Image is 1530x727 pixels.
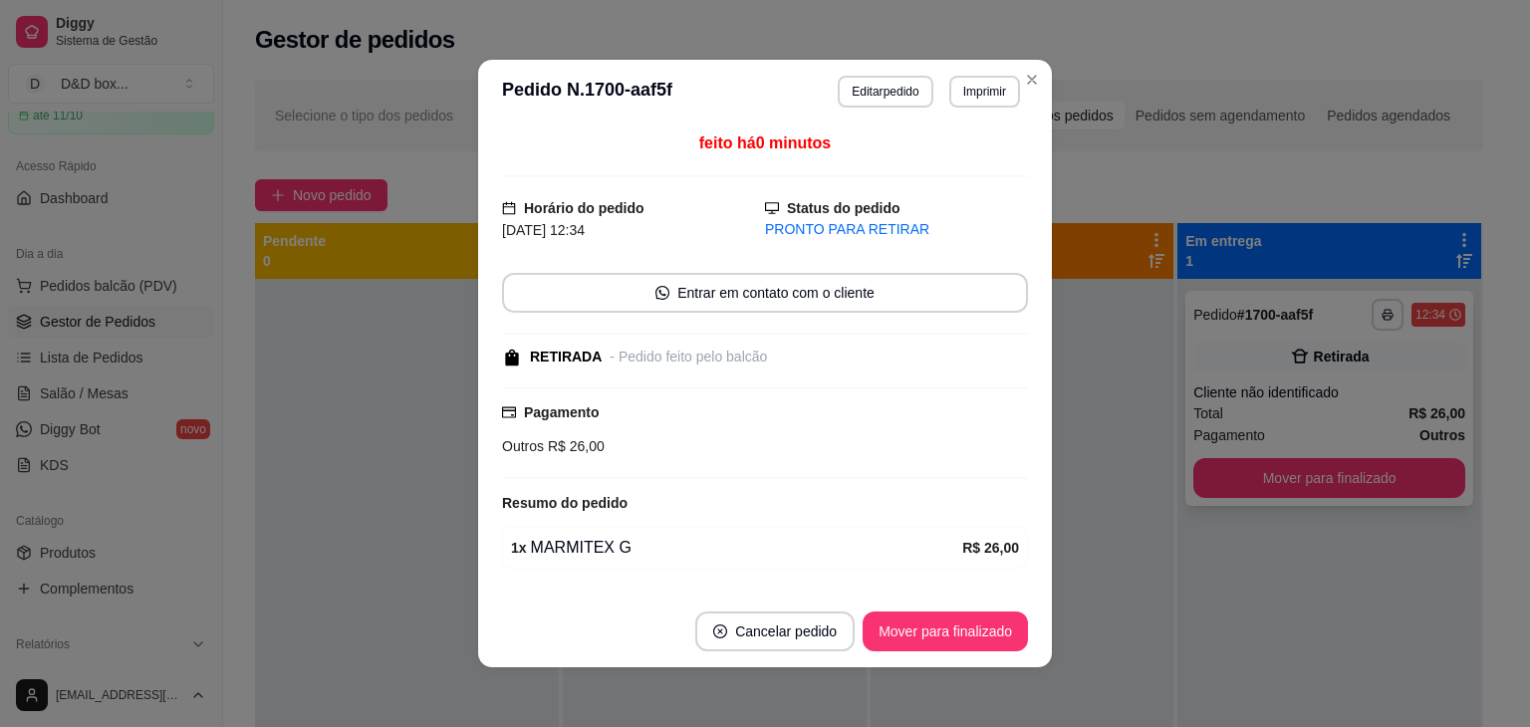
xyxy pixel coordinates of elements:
[863,611,1028,651] button: Mover para finalizado
[699,134,831,151] span: feito há 0 minutos
[765,201,779,215] span: desktop
[530,347,602,367] div: RETIRADA
[610,347,767,367] div: - Pedido feito pelo balcão
[502,495,628,511] strong: Resumo do pedido
[962,540,1019,556] strong: R$ 26,00
[838,76,932,108] button: Editarpedido
[655,286,669,300] span: whats-app
[502,273,1028,313] button: whats-appEntrar em contato com o cliente
[713,624,727,638] span: close-circle
[1016,64,1048,96] button: Close
[695,611,855,651] button: close-circleCancelar pedido
[511,540,527,556] strong: 1 x
[524,200,644,216] strong: Horário do pedido
[502,222,585,238] span: [DATE] 12:34
[502,201,516,215] span: calendar
[787,200,900,216] strong: Status do pedido
[765,219,1028,240] div: PRONTO PARA RETIRAR
[511,536,962,560] div: MARMITEX G
[502,405,516,419] span: credit-card
[502,438,544,454] span: Outros
[544,438,605,454] span: R$ 26,00
[524,404,599,420] strong: Pagamento
[949,76,1020,108] button: Imprimir
[502,76,672,108] h3: Pedido N. 1700-aaf5f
